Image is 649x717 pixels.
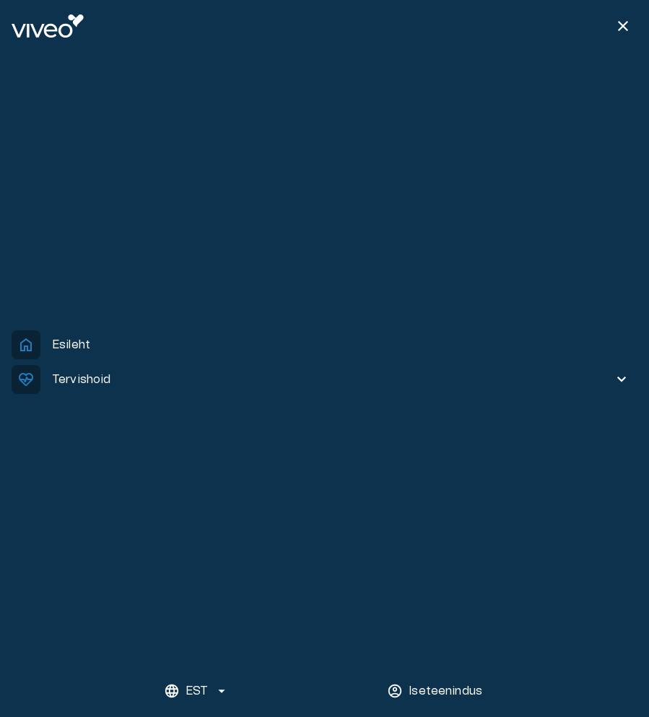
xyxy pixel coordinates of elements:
[409,682,482,700] p: Iseteenindus
[614,17,632,35] span: close
[613,371,630,388] span: keyboard_arrow_down
[52,371,111,388] p: Tervishoid
[186,682,208,700] p: EST
[382,677,490,705] button: Iseteenindus
[12,14,84,38] img: Viveo logo
[12,327,637,356] button: homeEsileht
[609,12,637,40] button: Close menu
[159,677,235,705] button: EST
[12,330,40,359] span: home
[12,365,40,394] span: ecg_heart
[12,361,637,390] button: ecg_heartTervishoidkeyboard_arrow_down
[52,336,90,353] p: Esileht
